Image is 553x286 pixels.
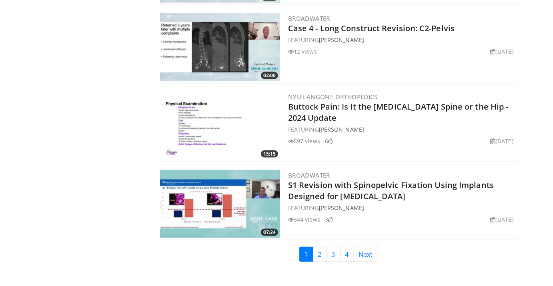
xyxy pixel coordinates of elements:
[160,92,280,160] a: 15:15
[354,247,378,262] a: Next
[288,93,377,101] a: NYU Langone Orthopedics
[160,170,280,238] a: 07:24
[158,247,519,262] nav: Search results pages
[313,247,327,262] a: 2
[288,137,320,145] li: 897 views
[261,72,278,79] span: 02:00
[288,180,494,202] a: S1 Revision with Spinopelvic Fixation Using Implants Designed for [MEDICAL_DATA]
[160,170,280,238] img: 4f6afd03-64bd-4651-a162-3fd629e81228.300x170_q85_crop-smart_upscale.jpg
[319,204,364,212] a: [PERSON_NAME]
[490,137,514,145] li: [DATE]
[288,204,517,212] div: FEATURING
[288,47,317,56] li: 12 views
[288,215,320,224] li: 344 views
[288,36,517,44] div: FEATURING
[288,23,455,34] a: Case 4 - Long Construct Revision: C2-Pelvis
[261,150,278,158] span: 15:15
[325,137,333,145] li: 6
[319,126,364,133] a: [PERSON_NAME]
[160,92,280,160] img: 2240d43e-50b7-4101-8557-baeb1a291ec8.300x170_q85_crop-smart_upscale.jpg
[319,36,364,44] a: [PERSON_NAME]
[490,47,514,56] li: [DATE]
[490,215,514,224] li: [DATE]
[327,247,341,262] a: 3
[288,101,509,123] a: Buttock Pain: Is It the [MEDICAL_DATA] Spine or the Hip - 2024 Update
[325,215,333,224] li: 3
[160,13,280,81] a: 02:00
[288,14,330,22] a: BroadWater
[340,247,354,262] a: 4
[288,125,517,134] div: FEATURING
[261,229,278,236] span: 07:24
[288,171,330,179] a: BroadWater
[160,13,280,81] img: 54b125f6-3bd1-42b3-8592-b27f9eb503ca.300x170_q85_crop-smart_upscale.jpg
[299,247,313,262] a: 1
